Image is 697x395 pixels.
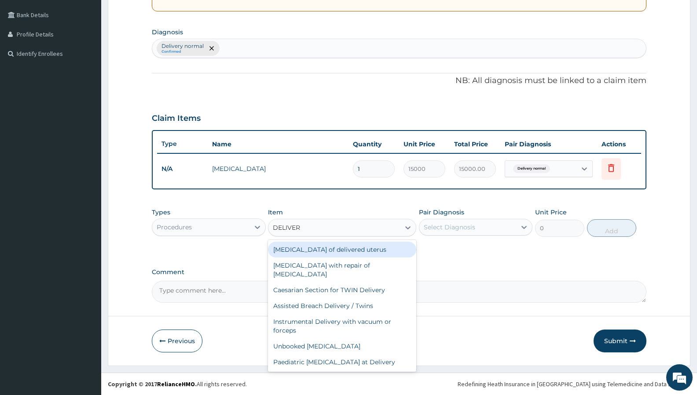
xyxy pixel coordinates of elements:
[46,49,148,61] div: Chat with us now
[348,135,399,153] th: Quantity
[268,354,416,370] div: Paediatric [MEDICAL_DATA] at Delivery
[108,380,197,388] strong: Copyright © 2017 .
[157,136,208,152] th: Type
[208,44,216,52] span: remove selection option
[152,114,201,123] h3: Claim Items
[268,208,283,217] label: Item
[208,160,348,178] td: [MEDICAL_DATA]
[208,135,348,153] th: Name
[458,380,690,388] div: Redefining Heath Insurance in [GEOGRAPHIC_DATA] using Telemedicine and Data Science!
[4,240,168,271] textarea: Type your message and hit 'Enter'
[268,314,416,338] div: Instrumental Delivery with vacuum or forceps
[152,268,646,276] label: Comment
[152,28,183,36] label: Diagnosis
[535,208,567,217] label: Unit Price
[268,282,416,298] div: Caesarian Section for TWIN Delivery
[594,330,646,352] button: Submit
[268,257,416,282] div: [MEDICAL_DATA] with repair of [MEDICAL_DATA]
[597,135,641,153] th: Actions
[157,380,195,388] a: RelianceHMO
[101,373,697,395] footer: All rights reserved.
[268,370,416,386] div: Multiple Delivery
[268,242,416,257] div: [MEDICAL_DATA] of delivered uterus
[161,50,204,54] small: Confirmed
[152,330,202,352] button: Previous
[157,161,208,177] td: N/A
[399,135,450,153] th: Unit Price
[450,135,500,153] th: Total Price
[157,223,192,232] div: Procedures
[424,223,475,232] div: Select Diagnosis
[513,164,550,173] span: Delivery normal
[587,219,636,237] button: Add
[144,4,165,25] div: Minimize live chat window
[268,298,416,314] div: Assisted Breach Delivery / Twins
[419,208,464,217] label: Pair Diagnosis
[500,135,597,153] th: Pair Diagnosis
[51,111,121,199] span: We're online!
[152,75,646,87] p: NB: All diagnosis must be linked to a claim item
[152,209,170,216] label: Types
[16,44,36,66] img: d_794563401_company_1708531726252_794563401
[161,43,204,50] p: Delivery normal
[268,338,416,354] div: Unbooked [MEDICAL_DATA]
